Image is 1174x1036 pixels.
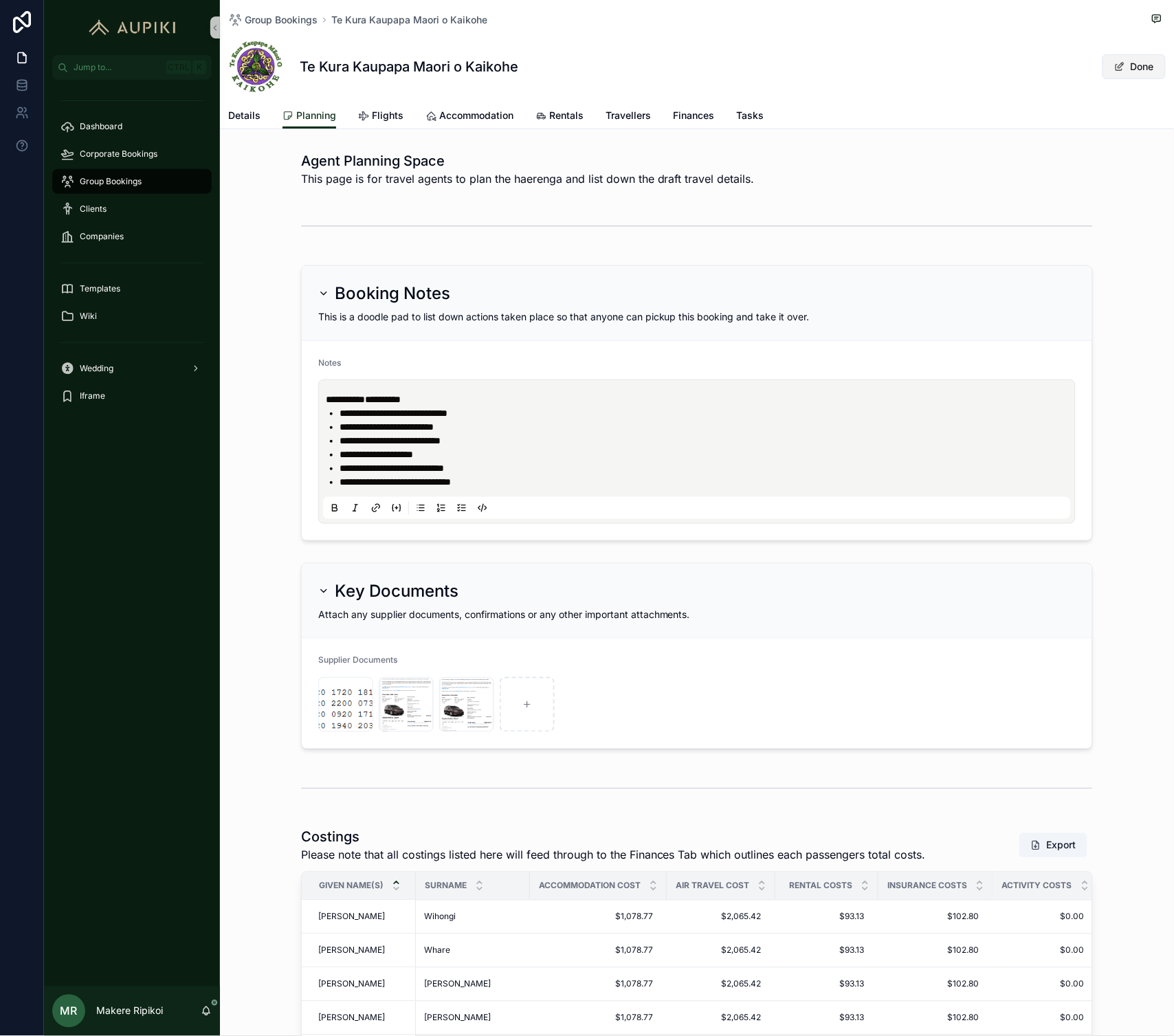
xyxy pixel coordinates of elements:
[887,1007,985,1029] a: $102.80
[335,580,458,602] h2: Key Documents
[52,114,212,139] a: Dashboard
[194,62,205,73] span: K
[74,62,161,73] span: Jump to...
[96,1004,163,1018] p: Makere Ripikoi
[301,151,755,170] h1: Agent Planning Space
[228,13,318,27] a: Group Bookings
[538,973,658,995] a: $1,078.77
[228,103,261,131] a: Details
[887,940,985,962] a: $102.80
[1007,1013,1085,1024] span: $0.00
[680,945,762,956] span: $2,065.42
[887,881,967,892] span: Insurance Costs
[675,973,767,995] a: $2,065.42
[424,945,522,956] a: Whare
[283,103,336,129] a: Planning
[736,103,764,131] a: Tasks
[80,311,97,322] span: Wiki
[424,979,522,990] a: [PERSON_NAME]
[549,109,584,122] span: Rentals
[318,979,385,990] span: [PERSON_NAME]
[784,906,870,928] a: $93.13
[318,1013,408,1024] a: [PERSON_NAME]
[544,979,653,990] span: $1,078.77
[319,881,384,892] span: Given Name(s)
[52,356,212,381] a: Wedding
[680,979,762,990] span: $2,065.42
[425,103,513,131] a: Accommodation
[1002,881,1072,892] span: Activity Costs
[1019,833,1087,858] button: Export
[318,912,408,923] a: [PERSON_NAME]
[789,1013,865,1024] span: $93.13
[892,912,979,923] span: $102.80
[538,1007,658,1029] a: $1,078.77
[424,912,522,923] a: Wihongi
[52,224,212,249] a: Companies
[673,103,714,131] a: Finances
[892,945,979,956] span: $102.80
[52,304,212,329] a: Wiki
[52,197,212,221] a: Clients
[80,283,120,294] span: Templates
[318,357,341,368] span: Notes
[424,912,456,923] span: Wihongi
[424,945,450,956] span: Whare
[82,16,182,38] img: App logo
[335,283,450,305] h2: Booking Notes
[538,940,658,962] a: $1,078.77
[331,13,487,27] a: Te Kura Kaupapa Maori o Kaikohe
[789,979,865,990] span: $93.13
[296,109,336,122] span: Planning
[892,1013,979,1024] span: $102.80
[1007,912,1085,923] span: $0.00
[789,945,865,956] span: $93.13
[60,1003,78,1020] span: MR
[80,363,113,374] span: Wedding
[675,1007,767,1029] a: $2,065.42
[228,109,261,122] span: Details
[544,1013,653,1024] span: $1,078.77
[80,203,107,214] span: Clients
[1001,1007,1090,1029] a: $0.00
[80,231,124,242] span: Companies
[673,109,714,122] span: Finances
[1007,945,1085,956] span: $0.00
[1001,940,1090,962] a: $0.00
[318,912,385,923] span: [PERSON_NAME]
[736,109,764,122] span: Tasks
[52,55,212,80] button: Jump to...CtrlK
[675,940,767,962] a: $2,065.42
[80,390,105,401] span: Iframe
[52,384,212,408] a: Iframe
[887,906,985,928] a: $102.80
[358,103,403,131] a: Flights
[318,979,408,990] a: [PERSON_NAME]
[52,142,212,166] a: Corporate Bookings
[675,906,767,928] a: $2,065.42
[439,109,513,122] span: Accommodation
[318,608,690,620] span: Attach any supplier documents, confirmations or any other important attachments.
[425,881,467,892] span: Surname
[44,80,220,426] div: scrollable content
[789,912,865,923] span: $93.13
[424,979,491,990] span: [PERSON_NAME]
[784,940,870,962] a: $93.13
[166,60,191,74] span: Ctrl
[784,1007,870,1029] a: $93.13
[372,109,403,122] span: Flights
[424,1013,491,1024] span: [PERSON_NAME]
[1007,979,1085,990] span: $0.00
[1001,973,1090,995] a: $0.00
[1001,906,1090,928] a: $0.00
[318,1013,385,1024] span: [PERSON_NAME]
[892,979,979,990] span: $102.80
[318,945,408,956] a: [PERSON_NAME]
[676,881,749,892] span: Air Travel Cost
[80,176,142,187] span: Group Bookings
[606,103,651,131] a: Travellers
[680,912,762,923] span: $2,065.42
[301,828,926,847] h1: Costings
[301,847,926,863] span: Please note that all costings listed here will feed through to the Finances Tab which outlines ea...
